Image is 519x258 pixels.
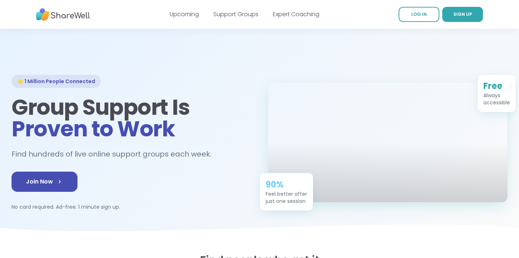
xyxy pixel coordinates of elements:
[170,10,199,18] a: Upcoming
[483,92,510,106] div: Always accessible
[12,203,251,211] p: No card required. Ad-free. 1 minute sign up.
[213,10,258,18] a: Support Groups
[12,114,175,144] span: Proven to Work
[442,7,483,22] a: SIGN UP
[12,75,101,88] div: 🌟 1 Million People Connected
[266,179,307,190] div: 90%
[12,148,219,160] h2: Find hundreds of live online support groups each week.
[26,177,63,186] span: Join Now
[273,10,319,18] a: Expert Coaching
[266,190,307,205] div: Feel better after just one session
[411,11,427,17] span: LOG IN
[399,7,439,22] a: LOG IN
[12,172,77,192] a: Join Now
[36,5,90,24] img: ShareWell Nav Logo
[12,96,251,140] h1: Group Support Is
[453,11,472,17] span: SIGN UP
[483,80,510,92] div: Free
